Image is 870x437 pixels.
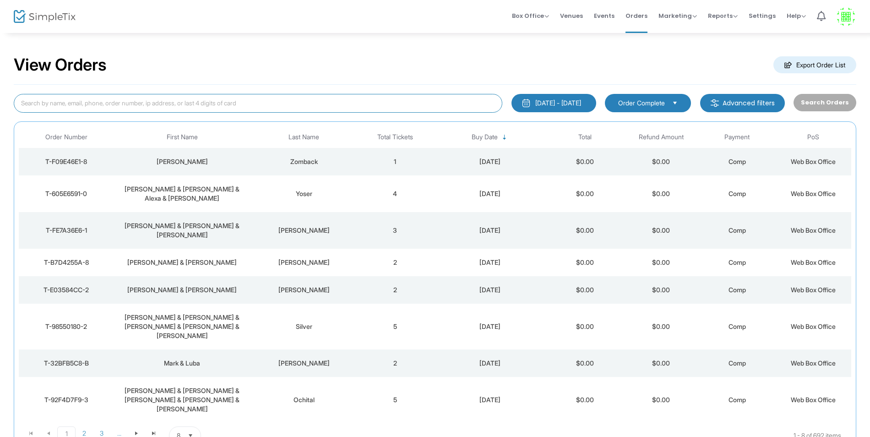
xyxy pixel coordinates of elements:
div: Michael & Susan [116,285,249,295]
div: 9/16/2025 [435,258,545,267]
span: Web Box Office [791,396,836,404]
div: Wexler [253,226,354,235]
span: Comp [729,322,746,330]
td: $0.00 [623,249,699,276]
td: $0.00 [623,350,699,377]
div: Zomback [253,157,354,166]
div: Jeffrey & Caroline & Ethan & Jake & Noah [116,386,249,414]
span: Help [787,11,806,20]
div: 9/16/2025 [435,395,545,404]
div: 9/16/2025 [435,157,545,166]
div: Daniel [116,157,249,166]
div: [DATE] - [DATE] [535,98,581,108]
div: T-98550180-2 [21,322,112,331]
td: $0.00 [547,304,623,350]
span: Events [594,4,614,27]
img: monthly [522,98,531,108]
div: 9/16/2025 [435,322,545,331]
button: [DATE] - [DATE] [511,94,596,112]
td: $0.00 [547,350,623,377]
span: Marketing [658,11,697,20]
span: Go to the next page [133,430,140,437]
td: 2 [357,276,433,304]
input: Search by name, email, phone, order number, ip address, or last 4 digits of card [14,94,502,113]
td: $0.00 [547,249,623,276]
span: Order Number [45,133,87,141]
td: 1 [357,148,433,175]
span: Last Name [288,133,319,141]
span: Orders [625,4,647,27]
span: Settings [749,4,776,27]
span: Payment [724,133,750,141]
td: 3 [357,212,433,249]
div: Adam & Jennie & Colin [116,221,249,240]
td: 2 [357,350,433,377]
td: 4 [357,175,433,212]
span: Sortable [501,134,508,141]
span: Web Box Office [791,322,836,330]
td: $0.00 [547,276,623,304]
div: T-32BFB5C8-B [21,359,112,368]
td: $0.00 [547,212,623,249]
th: Refund Amount [623,126,699,148]
h2: View Orders [14,55,107,75]
div: 9/16/2025 [435,189,545,198]
span: Comp [729,258,746,266]
div: Ochital [253,395,354,404]
span: Reports [708,11,738,20]
div: Unger [253,258,354,267]
span: Comp [729,158,746,165]
div: 9/16/2025 [435,226,545,235]
span: Comp [729,359,746,367]
span: Web Box Office [791,258,836,266]
span: Comp [729,226,746,234]
span: Web Box Office [791,190,836,197]
td: $0.00 [547,148,623,175]
span: Web Box Office [791,226,836,234]
span: PoS [807,133,819,141]
td: $0.00 [623,276,699,304]
img: filter [710,98,719,108]
div: T-B7D4255A-8 [21,258,112,267]
td: $0.00 [547,175,623,212]
div: Jonathan & Jodi & Alexa & Andrew [116,185,249,203]
m-button: Advanced filters [700,94,785,112]
div: Mark & Luba [116,359,249,368]
div: T-FE7A36E6-1 [21,226,112,235]
th: Total Tickets [357,126,433,148]
td: $0.00 [623,212,699,249]
span: Comp [729,286,746,294]
span: Buy Date [472,133,498,141]
div: T-E03584CC-2 [21,285,112,295]
div: 9/16/2025 [435,285,545,295]
td: 2 [357,249,433,276]
m-button: Export Order List [773,56,856,73]
span: Comp [729,190,746,197]
div: Data table [19,126,851,423]
div: T-92F4D7F9-3 [21,395,112,404]
span: Web Box Office [791,286,836,294]
span: Web Box Office [791,158,836,165]
td: $0.00 [623,175,699,212]
span: Venues [560,4,583,27]
td: 5 [357,377,433,423]
td: 5 [357,304,433,350]
th: Total [547,126,623,148]
div: Schonwetter [253,359,354,368]
span: Box Office [512,11,549,20]
div: Steinberg [253,285,354,295]
span: Comp [729,396,746,404]
div: T-F09E46E1-8 [21,157,112,166]
div: Yoser [253,189,354,198]
td: $0.00 [623,304,699,350]
span: Order Complete [618,98,665,108]
td: $0.00 [623,377,699,423]
div: Matthew & Lauren & Brayden & Jake & Dylan [116,313,249,340]
td: $0.00 [623,148,699,175]
td: $0.00 [547,377,623,423]
div: T-605E6591-0 [21,189,112,198]
span: Go to the last page [150,430,158,437]
span: Web Box Office [791,359,836,367]
span: First Name [167,133,198,141]
div: Suzanne & Ryann [116,258,249,267]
